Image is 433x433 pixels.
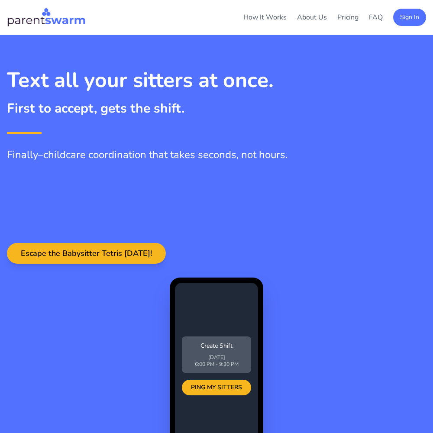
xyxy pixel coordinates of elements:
a: Escape the Babysitter Tetris [DATE]! [7,249,166,259]
div: PING MY SITTERS [182,380,251,395]
a: FAQ [369,13,383,22]
a: How It Works [243,13,287,22]
a: Sign In [393,12,426,22]
button: Sign In [393,9,426,26]
a: About Us [297,13,327,22]
a: Pricing [337,13,359,22]
img: Parentswarm Logo [7,7,86,28]
p: Create Shift [187,342,246,350]
p: 6:00 PM - 9:30 PM [187,361,246,368]
button: Escape the Babysitter Tetris [DATE]! [7,243,166,264]
p: [DATE] [187,354,246,361]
